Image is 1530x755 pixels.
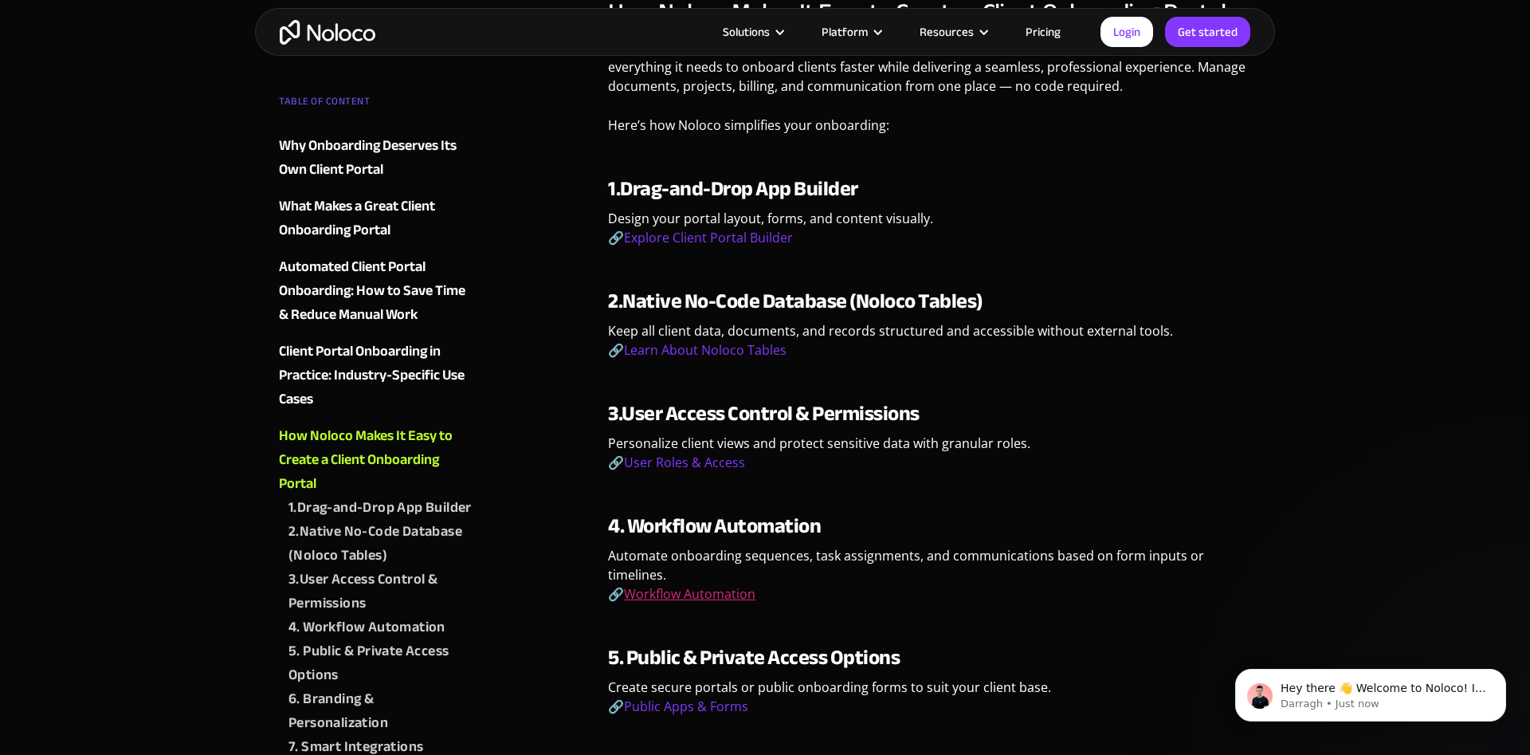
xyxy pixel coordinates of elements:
[288,615,472,639] a: 4. Workflow Automation
[288,568,472,615] a: 3.User Access Control & Permissions
[279,195,472,242] a: What Makes a Great Client Onboarding Portal
[608,678,1251,728] p: Create secure portals or public onboarding forms to suit your client base. 🔗
[624,341,787,359] a: Learn About Noloco Tables
[608,434,1251,484] p: Personalize client views and protect sensitive data with granular roles. 🔗
[608,394,920,433] strong: 3.User Access Control & Permissions
[608,209,1251,259] p: Design your portal layout, forms, and content visually. 🔗
[608,321,1251,372] p: Keep all client data, documents, and records structured and accessible without external tools. 🔗
[822,22,868,42] div: Platform
[900,22,1006,42] div: Resources
[608,546,1251,615] p: Automate onboarding sequences, task assignments, and communications based on form inputs or timel...
[280,20,375,45] a: home
[279,255,472,327] a: Automated Client Portal Onboarding: How to Save Time & Reduce Manual Work
[624,585,755,603] a: Workflow Automation
[288,639,472,687] a: 5. Public & Private Access Options
[608,638,900,677] strong: 5. Public & Private Access Options
[279,134,472,182] a: Why Onboarding Deserves Its Own Client Portal
[608,116,1251,147] p: Here’s how Noloco simplifies your onboarding:
[279,424,472,496] a: How Noloco Makes It Easy to Create a Client Onboarding Portal
[802,22,900,42] div: Platform
[288,496,472,520] a: 1.Drag-and-Drop App Builder
[608,506,821,545] strong: 4. Workflow Automation
[920,22,974,42] div: Resources
[279,89,472,121] div: TABLE OF CONTENT
[624,698,748,715] a: Public Apps & Forms
[608,281,983,320] strong: 2.Native No-Code Database (Noloco Tables)
[279,340,472,411] a: Client Portal Onboarding in Practice: Industry-Specific Use Cases
[624,454,745,471] a: User Roles & Access
[1211,635,1530,747] iframe: Intercom notifications message
[624,229,793,246] a: Explore Client Portal Builder
[608,38,1251,108] p: Noloco’s secure, branded centralizes your onboarding process, giving your team everything it need...
[608,169,858,208] strong: 1.Drag-and-Drop App Builder
[1006,22,1081,42] a: Pricing
[288,520,472,568] a: 2.Native No-Code Database (Noloco Tables)
[703,22,802,42] div: Solutions
[288,687,472,735] a: 6. Branding & Personalization
[1100,17,1153,47] a: Login
[723,22,770,42] div: Solutions
[288,615,445,639] div: 4. Workflow Automation
[1165,17,1250,47] a: Get started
